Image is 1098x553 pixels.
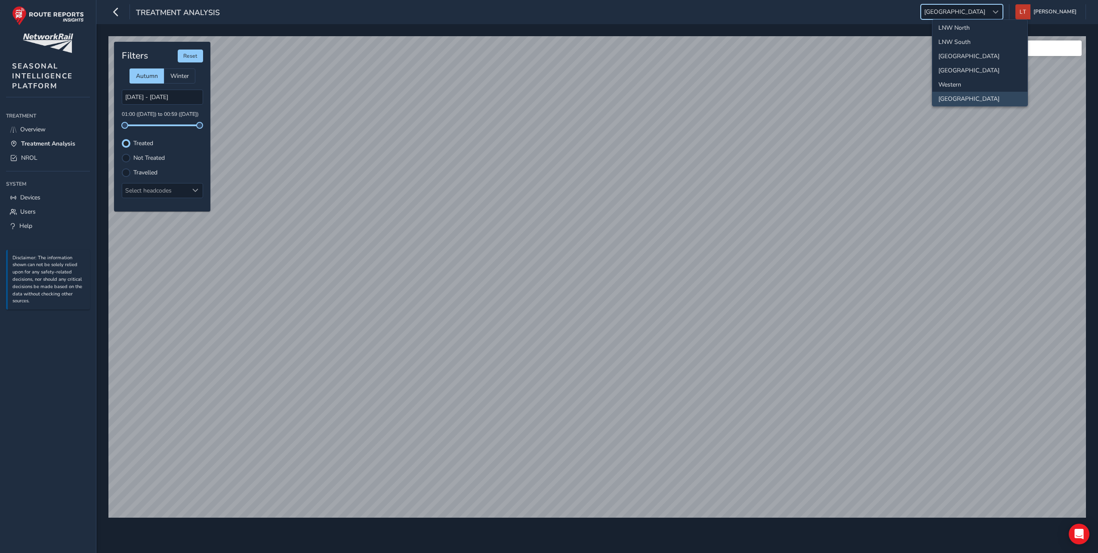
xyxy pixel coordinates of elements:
li: Scotland [932,92,1027,106]
div: Winter [164,68,195,84]
p: Disclaimer: The information shown can not be solely relied upon for any safety-related decisions,... [12,255,86,305]
span: SEASONAL INTELLIGENCE PLATFORM [12,61,73,91]
div: Select headcodes [122,183,188,198]
a: Overview [6,122,90,137]
a: Help [6,219,90,233]
h4: Filters [122,50,148,61]
label: Not Treated [133,155,165,161]
label: Treated [133,140,153,146]
span: Help [19,222,32,230]
div: Open Intercom Messenger [1069,524,1089,544]
span: Devices [20,193,40,202]
span: Autumn [136,72,158,80]
li: LNW South [932,35,1027,49]
canvas: Map [108,36,1086,518]
span: Treatment Analysis [21,140,75,148]
a: Treatment Analysis [6,137,90,151]
button: [PERSON_NAME] [1015,4,1079,19]
img: diamond-layout [1015,4,1030,19]
span: Winter [170,72,189,80]
div: System [6,177,90,190]
a: NROL [6,151,90,165]
span: Treatment Analysis [136,7,220,19]
div: Treatment [6,109,90,122]
li: North and East [932,49,1027,63]
p: 01:00 ([DATE]) to 00:59 ([DATE]) [122,111,203,118]
span: Users [20,208,36,216]
a: Devices [6,190,90,205]
label: Travelled [133,170,157,176]
div: Autumn [130,68,164,84]
span: NROL [21,154,37,162]
span: [PERSON_NAME] [1033,4,1076,19]
a: Users [6,205,90,219]
li: Western [932,78,1027,92]
li: LNW North [932,21,1027,35]
li: Wales [932,63,1027,78]
span: [GEOGRAPHIC_DATA] [921,5,988,19]
span: Overview [20,125,46,134]
button: Reset [178,50,203,62]
img: customer logo [23,34,73,53]
input: Search [978,40,1082,56]
img: rr logo [12,6,84,25]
